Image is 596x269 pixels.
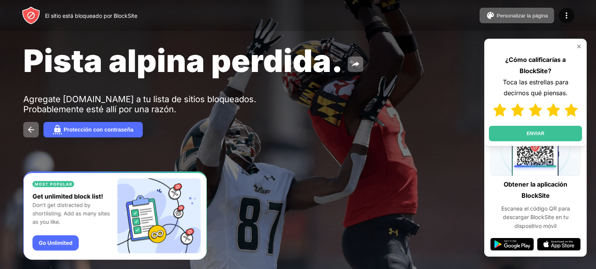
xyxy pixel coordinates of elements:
[511,103,524,117] img: star-full.svg
[26,125,36,134] img: back.svg
[562,11,571,20] img: menu-icon.svg
[23,171,207,260] iframe: Banner
[480,8,554,23] button: Personalizar la página
[351,60,360,69] img: share.svg
[529,103,542,117] img: star-full.svg
[497,13,548,19] font: Personalizar la página
[503,78,568,97] font: Toca las estrellas para decirnos qué piensas.
[45,12,137,19] font: El sitio está bloqueado por BlockSite
[490,238,534,250] img: google-play.svg
[505,56,566,75] font: ¿Cómo calificarías a BlockSite?
[576,43,582,50] img: rate-us-close.svg
[23,94,256,114] font: Agregate [DOMAIN_NAME] a tu lista de sitios bloqueados. Probablemente esté allí por una razón.
[43,122,143,137] button: Protección con contraseña
[501,205,570,229] font: Escanea el código QR para descargar BlockSite en tu dispositivo móvil
[486,11,495,20] img: pallet.svg
[537,238,580,250] img: app-store.svg
[23,42,343,79] font: Pista alpina perdida.
[504,180,567,199] font: Obtener la aplicación BlockSite
[527,131,544,136] font: ENVIAR
[22,6,40,25] img: header-logo.svg
[64,127,133,133] font: Protección con contraseña
[489,126,582,141] button: ENVIAR
[565,103,578,117] img: star-full.svg
[493,103,506,117] img: star-full.svg
[53,125,62,134] img: password.svg
[547,103,560,117] img: star-full.svg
